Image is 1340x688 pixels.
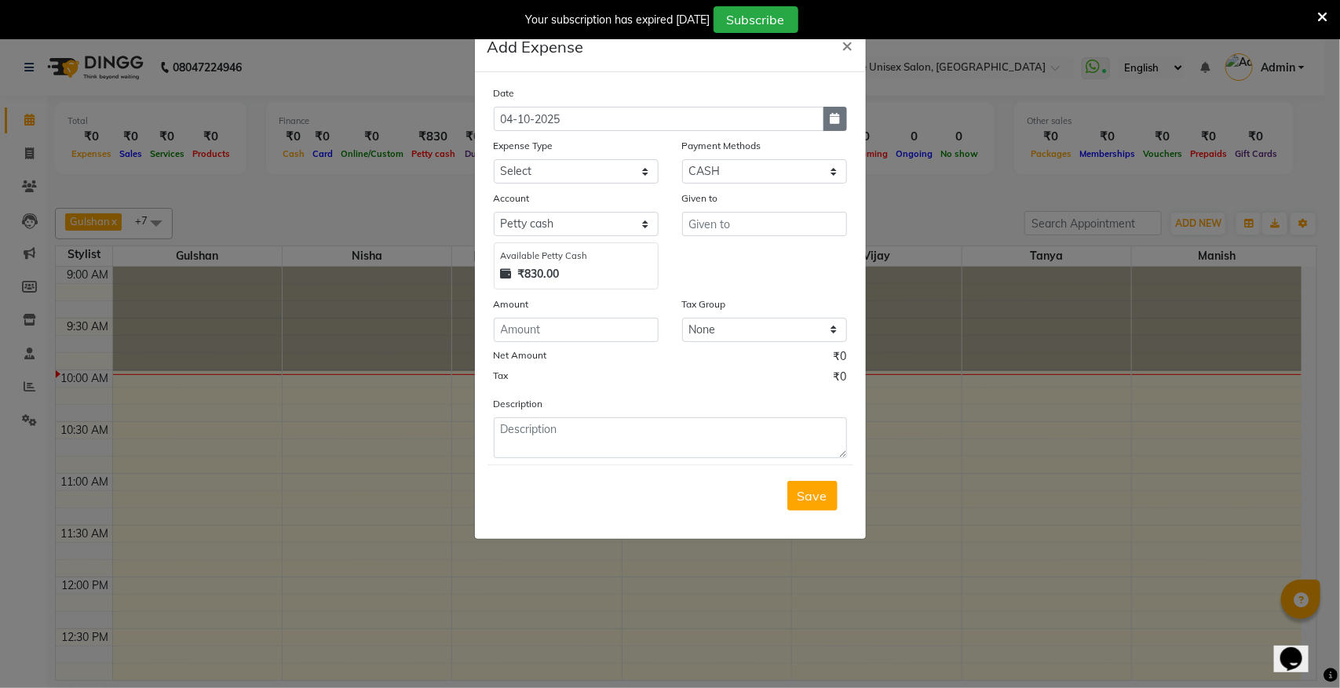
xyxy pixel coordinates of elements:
[494,318,659,342] input: Amount
[501,249,652,263] div: Available Petty Cash
[682,191,718,206] label: Given to
[714,6,798,33] button: Subscribe
[682,139,761,153] label: Payment Methods
[682,212,847,236] input: Given to
[834,348,847,369] span: ₹0
[787,481,838,511] button: Save
[834,369,847,389] span: ₹0
[494,86,515,100] label: Date
[487,35,584,59] h5: Add Expense
[494,397,543,411] label: Description
[494,139,553,153] label: Expense Type
[494,191,530,206] label: Account
[830,23,866,67] button: Close
[798,488,827,504] span: Save
[518,266,560,282] strong: ₹830.00
[494,369,509,383] label: Tax
[494,348,547,362] label: Net Amount
[494,297,529,311] label: Amount
[1274,625,1324,672] iframe: chat widget
[842,33,853,56] span: ×
[682,297,726,311] label: Tax Group
[526,12,710,28] div: Your subscription has expired [DATE]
